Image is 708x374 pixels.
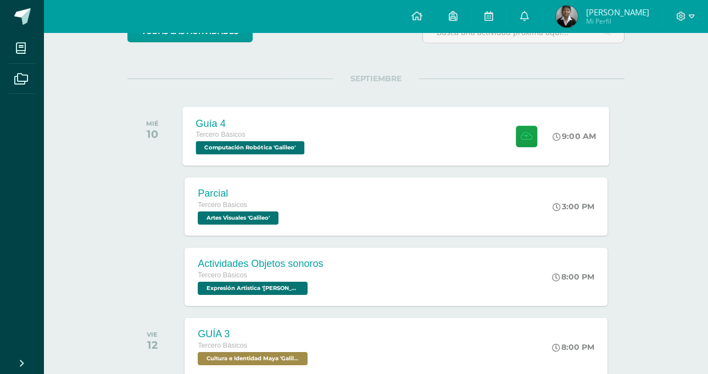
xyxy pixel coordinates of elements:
[147,338,158,351] div: 12
[198,352,308,365] span: Cultura e Identidad Maya 'Galileo'
[198,328,310,340] div: GUÍA 3
[553,202,594,211] div: 3:00 PM
[556,5,578,27] img: fd1abd5d286b61c40c9e5ccba9322085.png
[553,131,596,141] div: 9:00 AM
[196,141,305,154] span: Computación Robótica 'Galileo'
[198,342,247,349] span: Tercero Básicos
[586,16,649,26] span: Mi Perfil
[196,131,246,138] span: Tercero Básicos
[146,127,159,141] div: 10
[198,201,247,209] span: Tercero Básicos
[333,74,419,83] span: SEPTIEMBRE
[198,271,247,279] span: Tercero Básicos
[198,258,323,270] div: Actividades Objetos sonoros
[552,272,594,282] div: 8:00 PM
[198,188,281,199] div: Parcial
[198,211,278,225] span: Artes Visuales 'Galileo'
[552,342,594,352] div: 8:00 PM
[586,7,649,18] span: [PERSON_NAME]
[196,118,308,129] div: Guía 4
[146,120,159,127] div: MIÉ
[147,331,158,338] div: VIE
[198,282,308,295] span: Expresión Artistica 'Galileo'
